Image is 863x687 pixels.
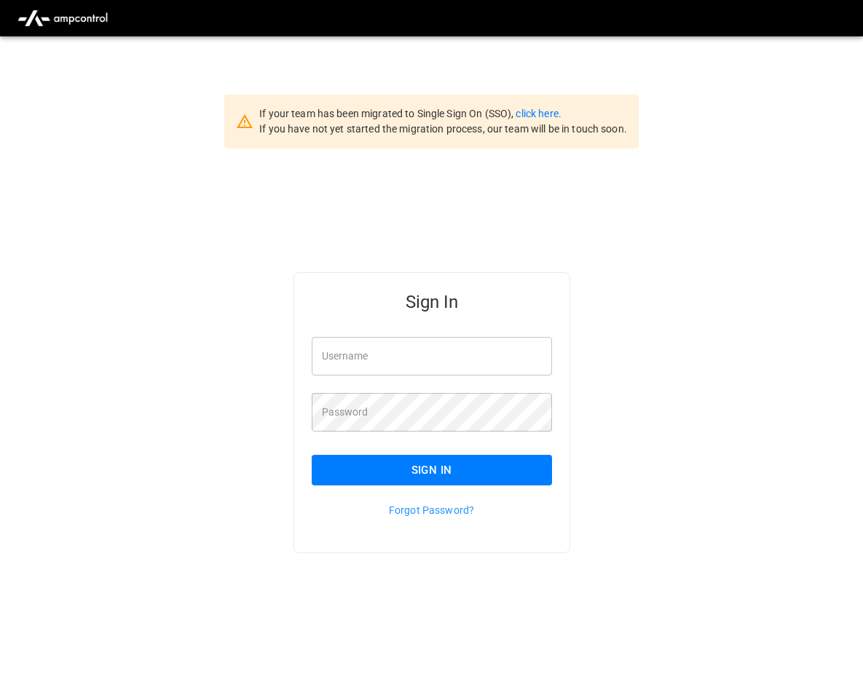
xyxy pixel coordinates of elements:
[12,4,114,32] img: ampcontrol.io logo
[259,123,627,135] span: If you have not yet started the migration process, our team will be in touch soon.
[312,503,552,517] p: Forgot Password?
[259,108,516,119] span: If your team has been migrated to Single Sign On (SSO),
[312,290,552,314] h5: Sign In
[312,455,552,485] button: Sign In
[516,108,561,119] a: click here.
